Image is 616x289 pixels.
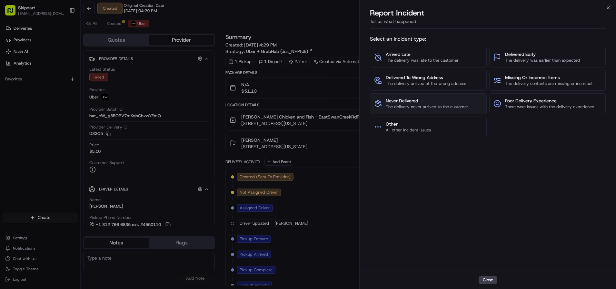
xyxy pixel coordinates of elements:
[370,117,486,137] button: OtherAll other incident issues
[110,64,117,71] button: Start new chat
[479,276,497,284] button: Close
[386,104,468,110] span: The delivery never arrived to the customer
[489,47,606,67] button: Delivered EarlyThe delivery was earlier than expected
[55,94,60,99] div: 💻
[6,94,12,99] div: 📗
[489,70,606,91] button: Missing Or Incorrect ItemsThe delivery contents are missing or incorrect
[489,93,606,114] button: Poor Delivery ExperienceThere were issues with the delivery experience
[505,57,580,63] span: The delivery was earlier than expected
[370,18,606,29] div: Tell us what happened
[386,127,431,133] span: All other incident issues
[370,70,486,91] button: Delivered To Wrong AddressThe delivery arrived at the wrong address
[370,47,486,67] button: Arrived LateThe delivery was late to the customer
[6,62,18,73] img: 1736555255976-a54dd68f-1ca7-489b-9aae-adbdc363a1c4
[505,81,593,87] span: The delivery contents are missing or incorrect
[370,93,486,114] button: Never DeliveredThe delivery never arrived to the customer
[386,121,431,127] span: Other
[45,109,78,114] a: Powered byPylon
[22,68,82,73] div: We're available if you need us!
[61,94,104,100] span: API Documentation
[386,98,468,104] span: Never Delivered
[22,62,106,68] div: Start new chat
[370,35,606,43] span: Select an incident type:
[4,91,52,103] a: 📗Knowledge Base
[6,26,117,36] p: Welcome 👋
[505,104,594,110] span: There were issues with the delivery experience
[386,51,459,57] span: Arrived Late
[64,109,78,114] span: Pylon
[52,91,106,103] a: 💻API Documentation
[505,98,594,104] span: Poor Delivery Experience
[370,8,424,18] p: Report Incident
[13,94,49,100] span: Knowledge Base
[505,51,580,57] span: Delivered Early
[386,74,466,81] span: Delivered To Wrong Address
[17,42,106,48] input: Clear
[6,6,19,19] img: Nash
[386,81,466,87] span: The delivery arrived at the wrong address
[386,57,459,63] span: The delivery was late to the customer
[505,74,593,81] span: Missing Or Incorrect Items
